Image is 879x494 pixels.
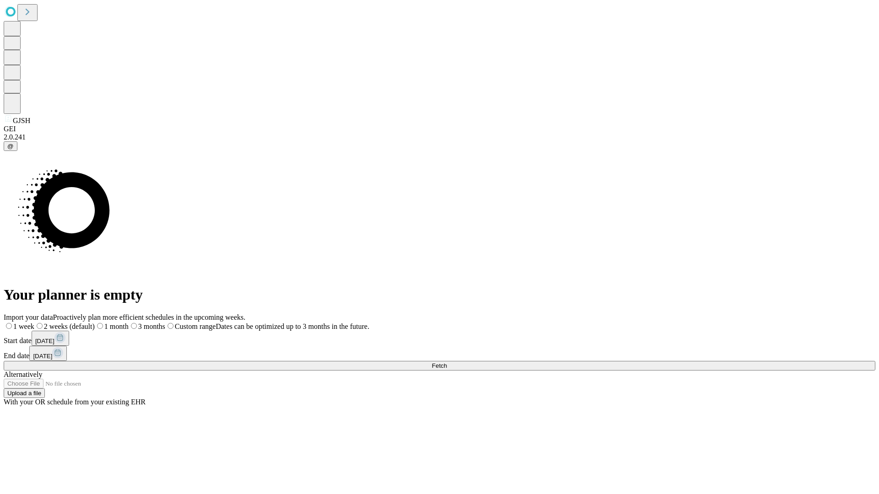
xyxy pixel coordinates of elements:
span: 1 week [13,322,34,330]
button: [DATE] [29,346,67,361]
span: Import your data [4,313,53,321]
button: [DATE] [32,331,69,346]
div: Start date [4,331,875,346]
span: 3 months [138,322,165,330]
input: 1 week [6,323,12,329]
input: 3 months [131,323,137,329]
div: End date [4,346,875,361]
input: 1 month [97,323,103,329]
span: 1 month [104,322,129,330]
div: 2.0.241 [4,133,875,141]
span: With your OR schedule from your existing EHR [4,398,146,406]
span: Fetch [432,362,447,369]
span: Dates can be optimized up to 3 months in the future. [216,322,369,330]
button: @ [4,141,17,151]
span: [DATE] [35,338,54,344]
span: @ [7,143,14,150]
input: 2 weeks (default) [37,323,43,329]
h1: Your planner is empty [4,286,875,303]
input: Custom rangeDates can be optimized up to 3 months in the future. [168,323,174,329]
button: Fetch [4,361,875,370]
button: Upload a file [4,388,45,398]
span: Proactively plan more efficient schedules in the upcoming weeks. [53,313,245,321]
span: 2 weeks (default) [44,322,95,330]
span: GJSH [13,117,30,124]
div: GEI [4,125,875,133]
span: [DATE] [33,353,52,360]
span: Custom range [175,322,216,330]
span: Alternatively [4,370,42,378]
